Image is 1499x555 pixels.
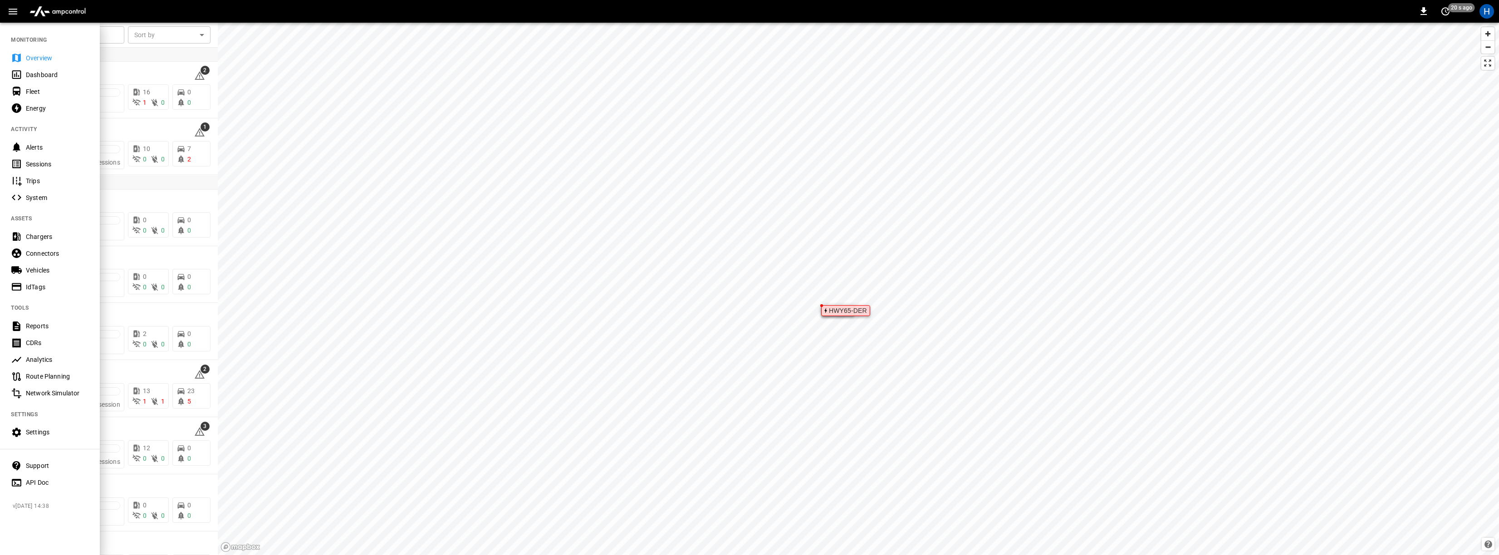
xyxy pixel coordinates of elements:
[26,478,89,487] div: API Doc
[26,193,89,202] div: System
[26,461,89,470] div: Support
[26,282,89,292] div: IdTags
[26,372,89,381] div: Route Planning
[26,143,89,152] div: Alerts
[26,249,89,258] div: Connectors
[26,70,89,79] div: Dashboard
[1438,4,1453,19] button: set refresh interval
[26,104,89,113] div: Energy
[26,338,89,347] div: CDRs
[26,54,89,63] div: Overview
[1479,4,1494,19] div: profile-icon
[26,355,89,364] div: Analytics
[26,428,89,437] div: Settings
[26,232,89,241] div: Chargers
[26,87,89,96] div: Fleet
[26,160,89,169] div: Sessions
[26,321,89,331] div: Reports
[26,266,89,275] div: Vehicles
[26,176,89,185] div: Trips
[26,389,89,398] div: Network Simulator
[13,502,93,511] span: v [DATE] 14:38
[1448,3,1475,12] span: 20 s ago
[26,3,89,20] img: ampcontrol.io logo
